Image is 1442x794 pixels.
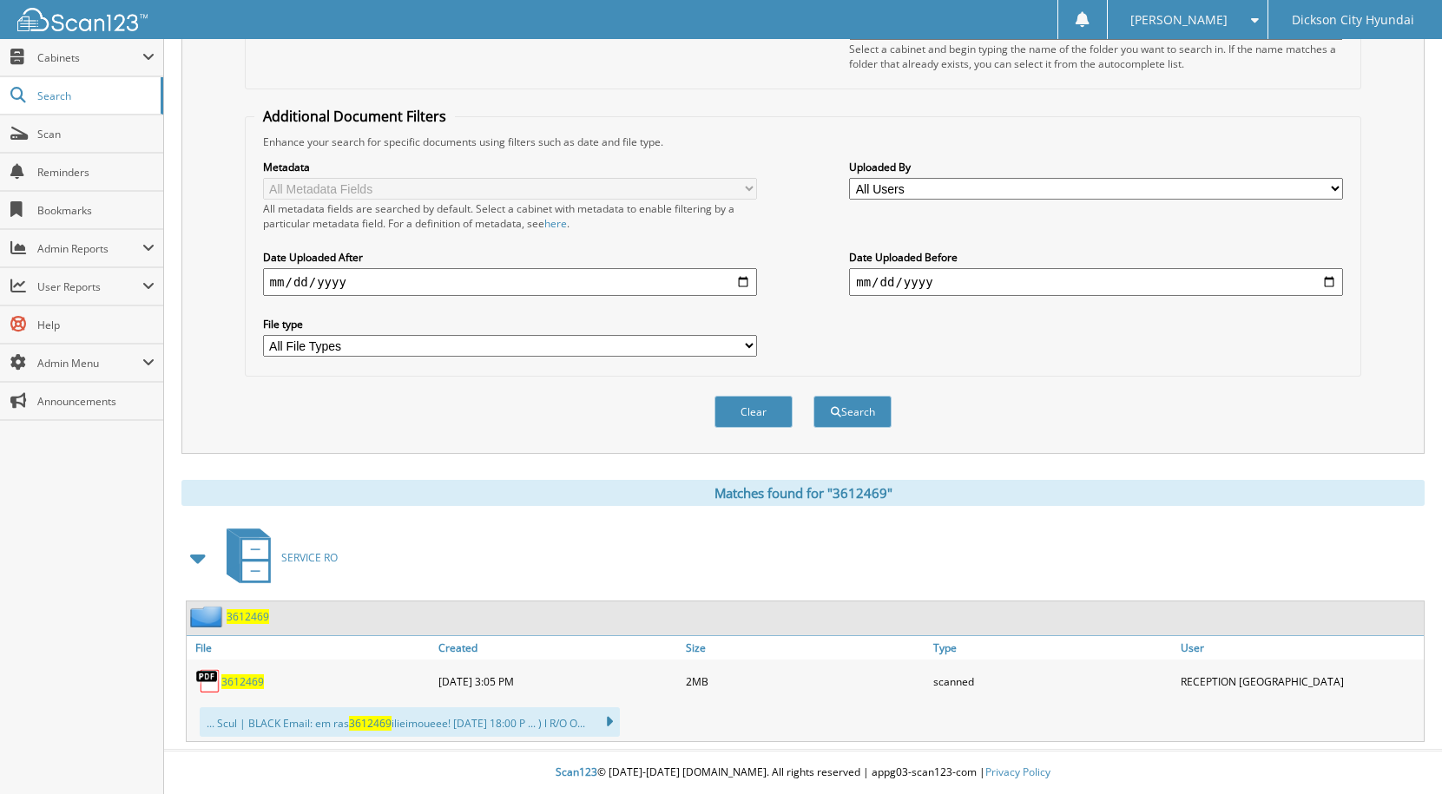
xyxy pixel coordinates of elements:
[263,268,757,296] input: start
[681,664,929,699] div: 2MB
[37,394,155,409] span: Announcements
[1176,664,1424,699] div: RECEPTION [GEOGRAPHIC_DATA]
[181,480,1425,506] div: Matches found for "3612469"
[37,318,155,332] span: Help
[849,268,1343,296] input: end
[1292,15,1414,25] span: Dickson City Hyundai
[263,250,757,265] label: Date Uploaded After
[37,241,142,256] span: Admin Reports
[714,396,793,428] button: Clear
[200,707,620,737] div: ... Scul | BLACK Email: em ras ilieimoueee! [DATE] 18:00 P ... ) l R/O O...
[849,160,1343,174] label: Uploaded By
[37,50,142,65] span: Cabinets
[1176,636,1424,659] a: User
[263,317,757,331] label: File type
[164,751,1442,794] div: © [DATE]-[DATE] [DOMAIN_NAME]. All rights reserved | appg03-scan123-com |
[187,636,434,659] a: File
[37,89,152,103] span: Search
[37,203,155,218] span: Bookmarks
[681,636,929,659] a: Size
[17,8,148,31] img: scan123-logo-white.svg
[281,550,338,565] span: SERVICE RO
[929,636,1176,659] a: Type
[221,674,264,689] a: 3612469
[1355,711,1442,794] iframe: Chat Widget
[434,636,681,659] a: Created
[37,127,155,141] span: Scan
[263,160,757,174] label: Metadata
[849,42,1343,71] div: Select a cabinet and begin typing the name of the folder you want to search in. If the name match...
[37,356,142,371] span: Admin Menu
[254,107,455,126] legend: Additional Document Filters
[813,396,892,428] button: Search
[349,716,392,731] span: 3612469
[216,523,338,592] a: SERVICE RO
[195,668,221,694] img: PDF.png
[544,216,567,231] a: here
[263,201,757,231] div: All metadata fields are searched by default. Select a cabinet with metadata to enable filtering b...
[849,250,1343,265] label: Date Uploaded Before
[254,135,1353,149] div: Enhance your search for specific documents using filters such as date and file type.
[929,664,1176,699] div: scanned
[556,764,597,779] span: Scan123
[190,606,227,627] img: folder2.png
[37,165,155,180] span: Reminders
[227,609,269,624] a: 3612469
[37,279,142,294] span: User Reports
[985,764,1050,779] a: Privacy Policy
[434,664,681,699] div: [DATE] 3:05 PM
[1130,15,1228,25] span: [PERSON_NAME]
